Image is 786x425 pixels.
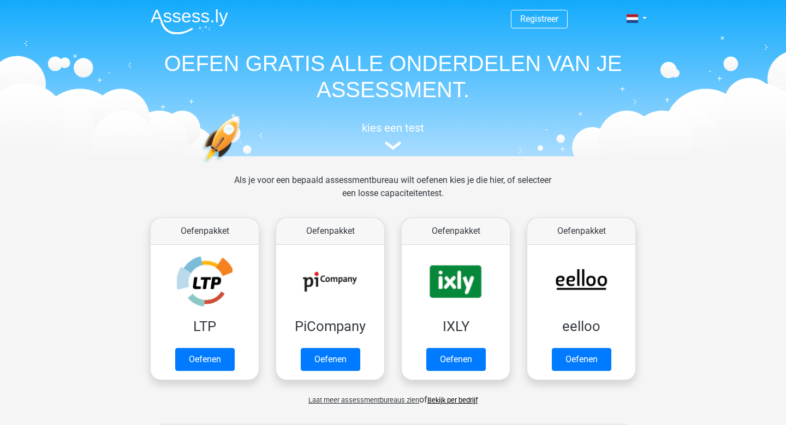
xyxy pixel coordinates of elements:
[426,348,486,371] a: Oefenen
[175,348,235,371] a: Oefenen
[552,348,611,371] a: Oefenen
[151,9,228,34] img: Assessly
[142,121,644,150] a: kies een test
[225,174,560,213] div: Als je voor een bepaald assessmentbureau wilt oefenen kies je die hier, of selecteer een losse ca...
[142,385,644,406] div: of
[385,141,401,150] img: assessment
[427,396,478,404] a: Bekijk per bedrijf
[202,116,282,215] img: oefenen
[142,121,644,134] h5: kies een test
[520,14,558,24] a: Registreer
[142,50,644,103] h1: OEFEN GRATIS ALLE ONDERDELEN VAN JE ASSESSMENT.
[301,348,360,371] a: Oefenen
[308,396,419,404] span: Laat meer assessmentbureaus zien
